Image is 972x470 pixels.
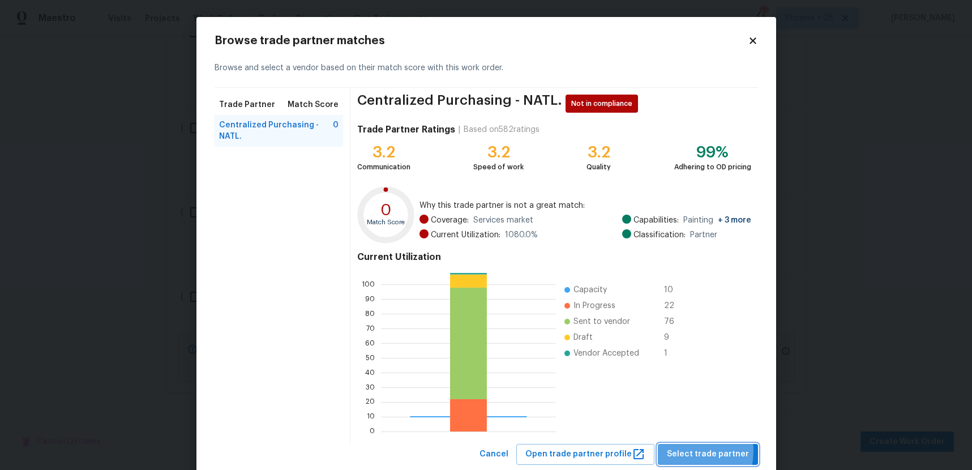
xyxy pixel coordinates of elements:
[288,99,339,110] span: Match Score
[419,200,751,211] span: Why this trade partner is not a great match:
[664,332,682,343] span: 9
[674,147,751,158] div: 99%
[516,444,654,465] button: Open trade partner profile
[366,399,375,405] text: 20
[718,216,751,224] span: + 3 more
[357,95,562,113] span: Centralized Purchasing - NATL.
[366,354,375,361] text: 50
[473,215,533,226] span: Services market
[573,332,593,343] span: Draft
[455,124,464,135] div: |
[367,325,375,332] text: 70
[505,229,538,241] span: 1080.0 %
[475,444,513,465] button: Cancel
[586,161,611,173] div: Quality
[367,219,405,225] text: Match Score
[357,251,751,263] h4: Current Utilization
[633,229,686,241] span: Classification:
[367,413,375,420] text: 10
[219,119,333,142] span: Centralized Purchasing - NATL.
[664,300,682,311] span: 22
[571,98,637,109] span: Not in compliance
[667,447,749,462] span: Select trade partner
[366,340,375,347] text: 60
[215,35,748,46] h2: Browse trade partner matches
[366,296,375,302] text: 90
[431,215,469,226] span: Coverage:
[431,229,500,241] span: Current Utilization:
[357,124,455,135] h4: Trade Partner Ratings
[664,348,682,359] span: 1
[573,300,615,311] span: In Progress
[370,428,375,435] text: 0
[215,49,758,88] div: Browse and select a vendor based on their match score with this work order.
[525,447,645,462] span: Open trade partner profile
[380,202,392,218] text: 0
[633,215,679,226] span: Capabilities:
[573,348,639,359] span: Vendor Accepted
[357,161,410,173] div: Communication
[473,147,524,158] div: 3.2
[219,99,275,110] span: Trade Partner
[586,147,611,158] div: 3.2
[664,316,682,327] span: 76
[664,284,682,296] span: 10
[357,147,410,158] div: 3.2
[464,124,539,135] div: Based on 582 ratings
[362,281,375,288] text: 100
[683,215,751,226] span: Painting
[473,161,524,173] div: Speed of work
[573,316,630,327] span: Sent to vendor
[366,384,375,391] text: 30
[573,284,607,296] span: Capacity
[479,447,508,462] span: Cancel
[674,161,751,173] div: Adhering to OD pricing
[366,310,375,317] text: 80
[366,369,375,376] text: 40
[690,229,717,241] span: Partner
[333,119,339,142] span: 0
[658,444,758,465] button: Select trade partner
